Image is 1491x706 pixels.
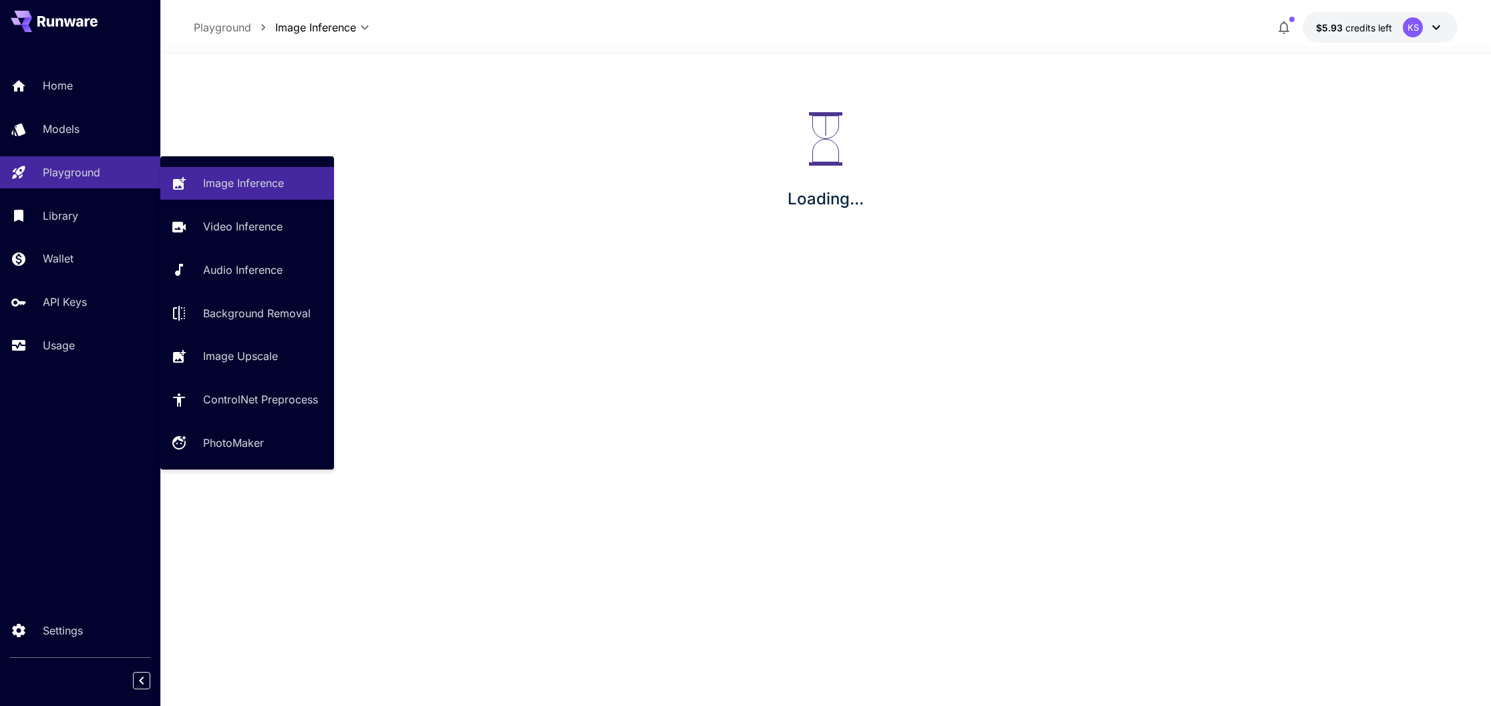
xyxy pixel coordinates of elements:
[194,19,251,35] p: Playground
[203,391,318,407] p: ControlNet Preprocess
[203,435,264,451] p: PhotoMaker
[160,297,334,329] a: Background Removal
[43,208,78,224] p: Library
[43,623,83,639] p: Settings
[203,218,283,234] p: Video Inference
[788,187,864,211] p: Loading...
[1316,22,1345,33] span: $5.93
[160,383,334,416] a: ControlNet Preprocess
[203,305,311,321] p: Background Removal
[43,337,75,353] p: Usage
[133,672,150,689] button: Collapse sidebar
[43,121,79,137] p: Models
[1403,17,1423,37] div: KS
[275,19,356,35] span: Image Inference
[160,210,334,243] a: Video Inference
[43,164,100,180] p: Playground
[203,175,284,191] p: Image Inference
[203,262,283,278] p: Audio Inference
[143,669,160,693] div: Collapse sidebar
[160,427,334,460] a: PhotoMaker
[1303,12,1458,43] button: $5.93258
[203,348,278,364] p: Image Upscale
[43,77,73,94] p: Home
[43,250,73,267] p: Wallet
[160,340,334,373] a: Image Upscale
[160,167,334,200] a: Image Inference
[160,254,334,287] a: Audio Inference
[43,294,87,310] p: API Keys
[1345,22,1392,33] span: credits left
[1316,21,1392,35] div: $5.93258
[194,19,275,35] nav: breadcrumb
